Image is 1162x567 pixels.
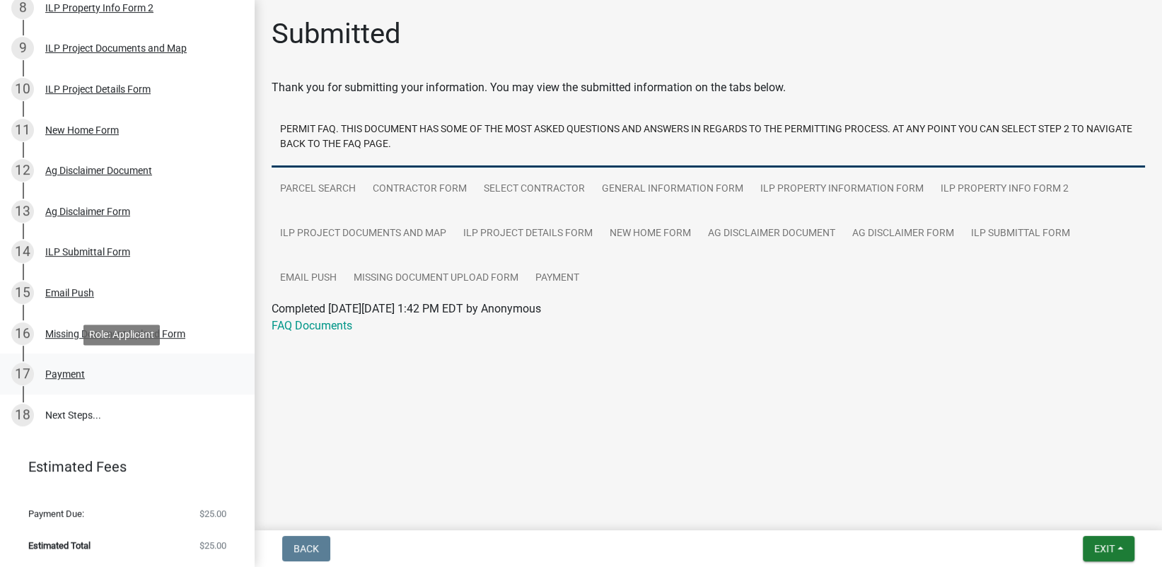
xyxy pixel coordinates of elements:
[11,281,34,304] div: 15
[11,404,34,426] div: 18
[752,167,932,212] a: ILP Property Information Form
[199,509,226,518] span: $25.00
[83,325,160,345] div: Role: Applicant
[11,78,34,100] div: 10
[272,107,1145,168] a: Permit FAQ. This document has some of the most asked questions and answers in regards to the perm...
[844,211,963,257] a: Ag Disclaimer Form
[45,369,85,379] div: Payment
[11,159,34,182] div: 12
[364,167,475,212] a: Contractor Form
[272,302,541,315] span: Completed [DATE][DATE] 1:42 PM EDT by Anonymous
[272,256,345,301] a: Email Push
[11,363,34,385] div: 17
[11,200,34,223] div: 13
[45,125,119,135] div: New Home Form
[475,167,593,212] a: Select contractor
[455,211,601,257] a: ILP Project Details Form
[11,322,34,345] div: 16
[593,167,752,212] a: General Information Form
[601,211,699,257] a: New Home Form
[45,247,130,257] div: ILP Submittal Form
[45,43,187,53] div: ILP Project Documents and Map
[699,211,844,257] a: Ag Disclaimer Document
[527,256,588,301] a: Payment
[272,319,352,332] a: FAQ Documents
[345,256,527,301] a: Missing Document Upload Form
[272,167,364,212] a: Parcel search
[932,167,1077,212] a: ILP Property Info Form 2
[272,79,1145,96] div: Thank you for submitting your information. You may view the submitted information on the tabs below.
[45,165,152,175] div: Ag Disclaimer Document
[11,37,34,59] div: 9
[963,211,1079,257] a: ILP Submittal Form
[272,17,401,51] h1: Submitted
[1094,543,1115,554] span: Exit
[45,3,153,13] div: ILP Property Info Form 2
[294,543,319,554] span: Back
[11,240,34,263] div: 14
[272,211,455,257] a: ILP Project Documents and Map
[28,509,84,518] span: Payment Due:
[45,206,130,216] div: Ag Disclaimer Form
[28,541,91,550] span: Estimated Total
[199,541,226,550] span: $25.00
[45,84,151,94] div: ILP Project Details Form
[45,288,94,298] div: Email Push
[45,329,185,339] div: Missing Document Upload Form
[282,536,330,561] button: Back
[11,452,232,481] a: Estimated Fees
[1083,536,1134,561] button: Exit
[11,119,34,141] div: 11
